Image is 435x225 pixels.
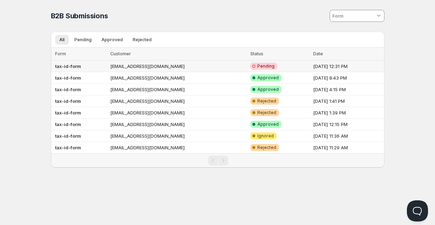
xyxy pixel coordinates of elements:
input: Form [331,10,375,21]
nav: Pagination [51,153,384,168]
span: Pending [257,63,275,69]
b: tax-id-form [55,87,81,92]
b: tax-id-form [55,121,81,127]
span: All [59,37,65,43]
span: B2B Submissions [51,12,108,20]
td: [DATE] 12:31 PM [311,61,384,72]
b: tax-id-form [55,63,81,69]
span: Approved [257,75,279,81]
b: tax-id-form [55,98,81,104]
span: Date [313,51,323,56]
iframe: Help Scout Beacon - Open [407,200,428,221]
span: Approved [257,87,279,92]
b: tax-id-form [55,133,81,139]
span: Ignored [257,133,274,139]
td: [EMAIL_ADDRESS][DOMAIN_NAME] [108,61,248,72]
td: [DATE] 11:36 AM [311,130,384,142]
span: Status [250,51,263,56]
td: [DATE] 8:43 PM [311,72,384,84]
b: tax-id-form [55,110,81,115]
span: Approved [257,121,279,127]
td: [EMAIL_ADDRESS][DOMAIN_NAME] [108,84,248,95]
td: [EMAIL_ADDRESS][DOMAIN_NAME] [108,107,248,119]
span: Approved [101,37,123,43]
b: tax-id-form [55,145,81,150]
span: Rejected [257,145,276,150]
span: Form [55,51,66,56]
td: [DATE] 1:39 PM [311,107,384,119]
td: [EMAIL_ADDRESS][DOMAIN_NAME] [108,95,248,107]
td: [DATE] 12:15 PM [311,119,384,130]
b: tax-id-form [55,75,81,81]
td: [EMAIL_ADDRESS][DOMAIN_NAME] [108,119,248,130]
td: [EMAIL_ADDRESS][DOMAIN_NAME] [108,142,248,154]
span: Rejected [257,110,276,115]
span: Customer [110,51,131,56]
td: [EMAIL_ADDRESS][DOMAIN_NAME] [108,130,248,142]
span: Rejected [133,37,152,43]
td: [DATE] 11:29 AM [311,142,384,154]
span: Rejected [257,98,276,104]
span: Pending [74,37,92,43]
td: [DATE] 1:41 PM [311,95,384,107]
td: [EMAIL_ADDRESS][DOMAIN_NAME] [108,72,248,84]
td: [DATE] 4:15 PM [311,84,384,95]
